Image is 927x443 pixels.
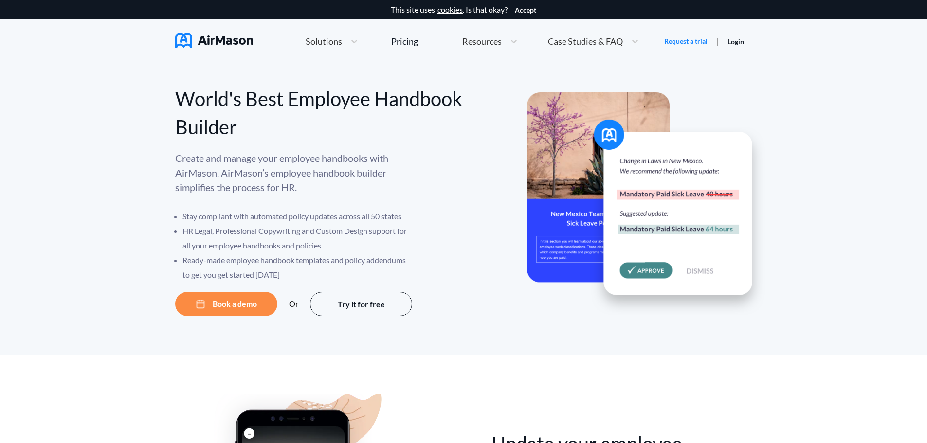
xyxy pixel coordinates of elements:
span: Resources [462,37,502,46]
span: Solutions [306,37,342,46]
li: HR Legal, Professional Copywriting and Custom Design support for all your employee handbooks and ... [182,224,414,253]
a: cookies [437,5,463,14]
span: | [716,36,719,46]
div: Pricing [391,37,418,46]
button: Accept cookies [515,6,536,14]
p: Create and manage your employee handbooks with AirMason. AirMason’s employee handbook builder sim... [175,151,414,195]
a: Pricing [391,33,418,50]
a: Request a trial [664,36,708,46]
li: Ready-made employee handbook templates and policy addendums to get you get started [DATE] [182,253,414,282]
div: World's Best Employee Handbook Builder [175,85,464,141]
a: Login [727,37,744,46]
div: Or [289,300,298,308]
span: Case Studies & FAQ [548,37,623,46]
button: Book a demo [175,292,277,316]
button: Try it for free [310,292,412,316]
li: Stay compliant with automated policy updates across all 50 states [182,209,414,224]
img: AirMason Logo [175,33,253,48]
img: hero-banner [527,92,765,316]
